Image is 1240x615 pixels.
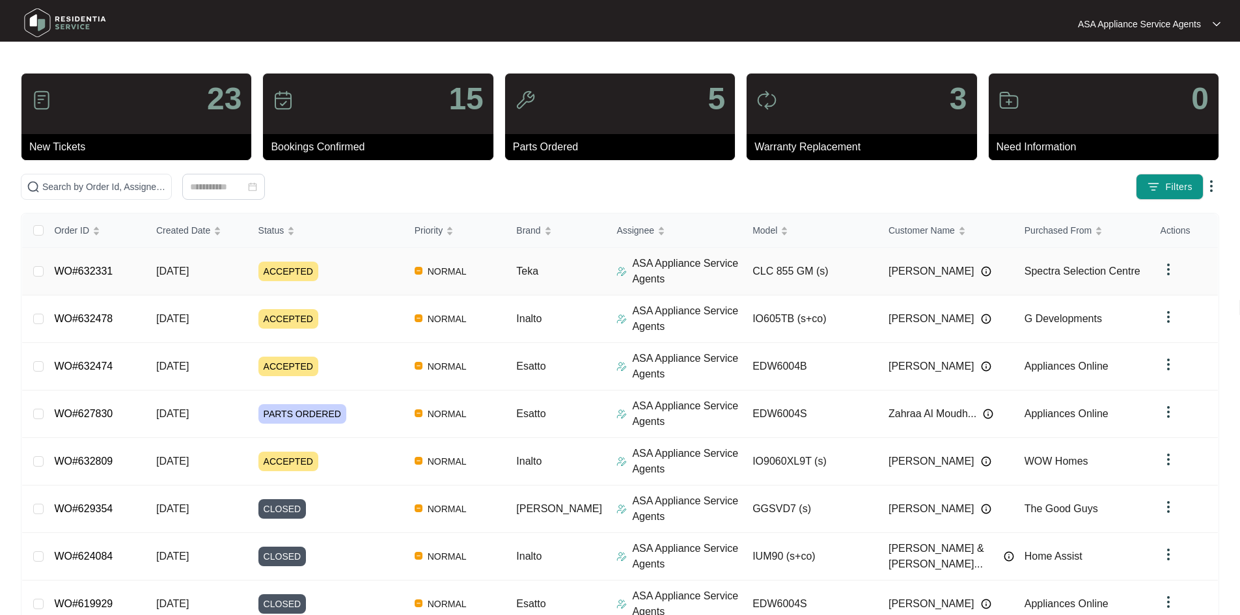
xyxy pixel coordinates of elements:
[950,83,967,115] p: 3
[632,541,742,572] p: ASA Appliance Service Agents
[54,503,113,514] a: WO#629354
[248,213,404,248] th: Status
[516,408,545,419] span: Esatto
[742,533,878,581] td: IUM90 (s+co)
[258,594,307,614] span: CLOSED
[889,454,974,469] span: [PERSON_NAME]
[422,406,472,422] span: NORMAL
[258,452,318,471] span: ACCEPTED
[889,223,955,238] span: Customer Name
[146,213,248,248] th: Created Date
[616,223,654,238] span: Assignee
[632,303,742,335] p: ASA Appliance Service Agents
[981,504,991,514] img: Info icon
[422,596,472,612] span: NORMAL
[415,409,422,417] img: Vercel Logo
[616,314,627,324] img: Assigner Icon
[1161,357,1176,372] img: dropdown arrow
[415,504,422,512] img: Vercel Logo
[981,266,991,277] img: Info icon
[422,311,472,327] span: NORMAL
[156,456,189,467] span: [DATE]
[258,404,346,424] span: PARTS ORDERED
[516,503,602,514] span: [PERSON_NAME]
[616,361,627,372] img: Assigner Icon
[889,264,974,279] span: [PERSON_NAME]
[742,213,878,248] th: Model
[754,139,976,155] p: Warranty Replacement
[415,552,422,560] img: Vercel Logo
[616,599,627,609] img: Assigner Icon
[156,598,189,609] span: [DATE]
[54,361,113,372] a: WO#632474
[415,599,422,607] img: Vercel Logo
[1147,180,1160,193] img: filter icon
[1213,21,1220,27] img: dropdown arrow
[1025,456,1088,467] span: WOW Homes
[878,213,1014,248] th: Customer Name
[42,180,166,194] input: Search by Order Id, Assignee Name, Customer Name, Brand and Model
[1161,547,1176,562] img: dropdown arrow
[448,83,483,115] p: 15
[1191,83,1209,115] p: 0
[54,456,113,467] a: WO#632809
[742,343,878,390] td: EDW6004B
[889,359,974,374] span: [PERSON_NAME]
[1014,213,1150,248] th: Purchased From
[156,503,189,514] span: [DATE]
[258,499,307,519] span: CLOSED
[1165,180,1192,194] span: Filters
[889,596,974,612] span: [PERSON_NAME]
[1025,408,1109,419] span: Appliances Online
[752,223,777,238] span: Model
[632,351,742,382] p: ASA Appliance Service Agents
[258,547,307,566] span: CLOSED
[889,406,976,422] span: Zahraa Al Moudh...
[999,90,1019,111] img: icon
[415,267,422,275] img: Vercel Logo
[516,223,540,238] span: Brand
[616,266,627,277] img: Assigner Icon
[1025,313,1102,324] span: G Developments
[422,264,472,279] span: NORMAL
[708,83,725,115] p: 5
[632,493,742,525] p: ASA Appliance Service Agents
[156,408,189,419] span: [DATE]
[415,362,422,370] img: Vercel Logo
[756,90,777,111] img: icon
[404,213,506,248] th: Priority
[27,180,40,193] img: search-icon
[1025,551,1082,562] span: Home Assist
[258,223,284,238] span: Status
[616,409,627,419] img: Assigner Icon
[1025,361,1109,372] span: Appliances Online
[422,549,472,564] span: NORMAL
[742,295,878,343] td: IO605TB (s+co)
[271,139,493,155] p: Bookings Confirmed
[258,262,318,281] span: ACCEPTED
[516,598,545,609] span: Esatto
[156,361,189,372] span: [DATE]
[273,90,294,111] img: icon
[1161,262,1176,277] img: dropdown arrow
[516,313,542,324] span: Inalto
[516,551,542,562] span: Inalto
[422,359,472,374] span: NORMAL
[981,599,991,609] img: Info icon
[1161,309,1176,325] img: dropdown arrow
[1025,503,1098,514] span: The Good Guys
[742,485,878,533] td: GGSVD7 (s)
[889,541,997,572] span: [PERSON_NAME] & [PERSON_NAME]...
[506,213,606,248] th: Brand
[513,139,735,155] p: Parts Ordered
[1025,266,1140,277] span: Spectra Selection Centre
[415,457,422,465] img: Vercel Logo
[1161,404,1176,420] img: dropdown arrow
[54,551,113,562] a: WO#624084
[54,408,113,419] a: WO#627830
[415,314,422,322] img: Vercel Logo
[742,438,878,485] td: IO9060XL9T (s)
[1136,174,1204,200] button: filter iconFilters
[422,454,472,469] span: NORMAL
[54,223,89,238] span: Order ID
